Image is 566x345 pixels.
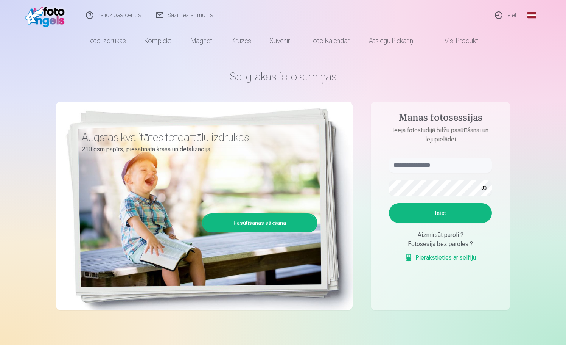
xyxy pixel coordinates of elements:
div: Aizmirsāt paroli ? [389,231,492,240]
a: Suvenīri [260,30,300,52]
a: Krūzes [222,30,260,52]
img: /fa1 [25,3,68,27]
h3: Augstas kvalitātes fotoattēlu izdrukas [82,130,312,144]
a: Atslēgu piekariņi [360,30,423,52]
button: Ieiet [389,203,492,223]
a: Foto kalendāri [300,30,360,52]
a: Komplekti [135,30,182,52]
a: Pasūtīšanas sākšana [203,215,316,231]
h1: Spilgtākās foto atmiņas [56,70,510,83]
a: Pierakstieties ar selfiju [405,253,476,262]
a: Magnēti [182,30,222,52]
p: 210 gsm papīrs, piesātināta krāsa un detalizācija [82,144,312,155]
a: Foto izdrukas [78,30,135,52]
h4: Manas fotosessijas [381,112,499,126]
a: Visi produkti [423,30,488,52]
p: Ieeja fotostudijā bilžu pasūtīšanai un lejupielādei [381,126,499,144]
div: Fotosesija bez paroles ? [389,240,492,249]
